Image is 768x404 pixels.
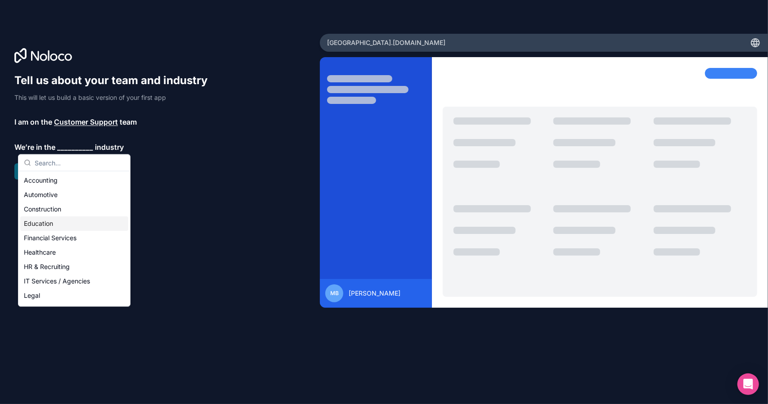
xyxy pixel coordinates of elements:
[14,93,216,102] p: This will let us build a basic version of your first app
[120,117,137,127] span: team
[737,373,759,395] div: Open Intercom Messenger
[18,171,130,306] div: Suggestions
[330,290,339,297] span: MB
[95,142,124,153] span: industry
[54,117,118,127] span: Customer Support
[20,188,128,202] div: Automotive
[57,142,93,153] span: __________
[14,117,52,127] span: I am on the
[14,73,216,88] h1: Tell us about your team and industry
[20,288,128,303] div: Legal
[20,202,128,216] div: Construction
[20,216,128,231] div: Education
[327,38,445,47] span: [GEOGRAPHIC_DATA] .[DOMAIN_NAME]
[20,274,128,288] div: IT Services / Agencies
[20,260,128,274] div: HR & Recruiting
[20,231,128,245] div: Financial Services
[349,289,400,298] span: [PERSON_NAME]
[20,245,128,260] div: Healthcare
[35,155,125,171] input: Search...
[20,303,128,317] div: Manufacturing
[20,173,128,188] div: Accounting
[14,142,55,153] span: We’re in the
